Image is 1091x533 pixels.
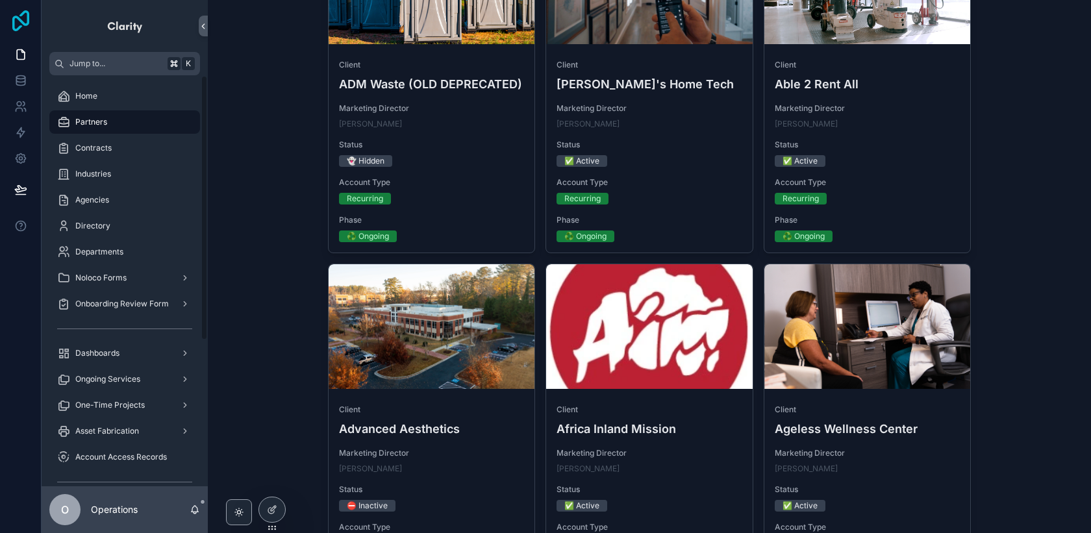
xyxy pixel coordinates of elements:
[764,264,971,389] div: HMC05990.webp
[49,240,200,264] a: Departments
[91,503,138,516] p: Operations
[557,177,742,188] span: Account Type
[546,264,753,389] div: Africa-Inland-Mission-International-_-2024-02-02-at-9.36.57-AM.webp
[775,60,960,70] span: Client
[75,348,119,358] span: Dashboards
[49,266,200,290] a: Noloco Forms
[49,136,200,160] a: Contracts
[564,230,607,242] div: ♻️ Ongoing
[339,404,525,415] span: Client
[783,193,819,205] div: Recurring
[75,452,167,462] span: Account Access Records
[339,75,525,93] h4: ADM Waste (OLD DEPRECATED)
[49,84,200,108] a: Home
[75,221,110,231] span: Directory
[69,58,162,69] span: Jump to...
[557,140,742,150] span: Status
[75,426,139,436] span: Asset Fabrication
[347,193,383,205] div: Recurring
[775,420,960,438] h4: Ageless Wellness Center
[557,522,742,532] span: Account Type
[75,400,145,410] span: One-Time Projects
[339,119,402,129] a: [PERSON_NAME]
[775,484,960,495] span: Status
[339,140,525,150] span: Status
[49,341,200,365] a: Dashboards
[564,500,599,512] div: ✅ Active
[49,52,200,75] button: Jump to...K
[557,464,620,474] a: [PERSON_NAME]
[339,484,525,495] span: Status
[75,169,111,179] span: Industries
[49,393,200,417] a: One-Time Projects
[339,420,525,438] h4: Advanced Aesthetics
[339,103,525,114] span: Marketing Director
[775,404,960,415] span: Client
[75,299,169,309] span: Onboarding Review Form
[347,155,384,167] div: 👻 Hidden
[49,214,200,238] a: Directory
[61,502,69,517] span: O
[557,75,742,93] h4: [PERSON_NAME]'s Home Tech
[75,91,97,101] span: Home
[775,103,960,114] span: Marketing Director
[339,177,525,188] span: Account Type
[564,193,601,205] div: Recurring
[775,215,960,225] span: Phase
[49,419,200,443] a: Asset Fabrication
[49,188,200,212] a: Agencies
[75,374,140,384] span: Ongoing Services
[557,119,620,129] a: [PERSON_NAME]
[347,500,388,512] div: ⛔ Inactive
[557,215,742,225] span: Phase
[775,522,960,532] span: Account Type
[783,500,818,512] div: ✅ Active
[75,247,123,257] span: Departments
[775,75,960,93] h4: Able 2 Rent All
[557,103,742,114] span: Marketing Director
[339,522,525,532] span: Account Type
[557,484,742,495] span: Status
[42,75,208,486] div: scrollable content
[347,230,389,242] div: ♻️ Ongoing
[75,117,107,127] span: Partners
[49,367,200,391] a: Ongoing Services
[557,60,742,70] span: Client
[775,464,838,474] a: [PERSON_NAME]
[775,448,960,458] span: Marketing Director
[339,60,525,70] span: Client
[557,420,742,438] h4: Africa Inland Mission
[339,464,402,474] a: [PERSON_NAME]
[75,273,127,283] span: Noloco Forms
[775,177,960,188] span: Account Type
[775,119,838,129] a: [PERSON_NAME]
[339,215,525,225] span: Phase
[49,110,200,134] a: Partners
[107,16,144,36] img: App logo
[49,162,200,186] a: Industries
[557,448,742,458] span: Marketing Director
[557,404,742,415] span: Client
[329,264,535,389] div: advanced-Cropped.webp
[783,155,818,167] div: ✅ Active
[49,445,200,469] a: Account Access Records
[75,195,109,205] span: Agencies
[339,448,525,458] span: Marketing Director
[49,292,200,316] a: Onboarding Review Form
[183,58,194,69] span: K
[775,140,960,150] span: Status
[75,143,112,153] span: Contracts
[564,155,599,167] div: ✅ Active
[783,230,825,242] div: ♻️ Ongoing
